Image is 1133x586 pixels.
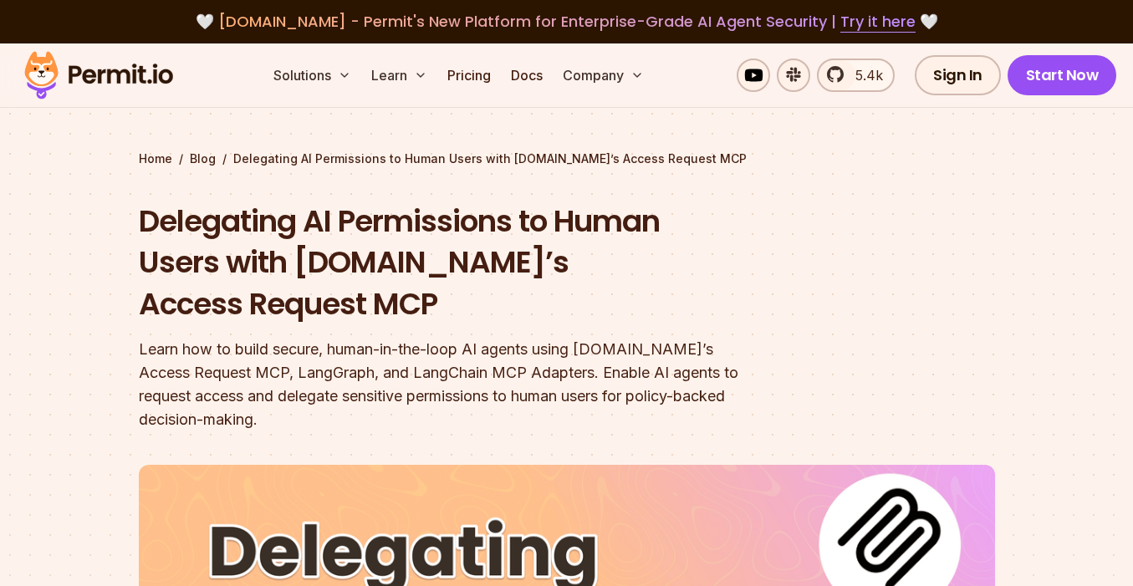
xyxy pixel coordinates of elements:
[139,150,995,167] div: / /
[17,47,181,104] img: Permit logo
[441,59,498,92] a: Pricing
[139,150,172,167] a: Home
[817,59,895,92] a: 5.4k
[218,11,916,32] span: [DOMAIN_NAME] - Permit's New Platform for Enterprise-Grade AI Agent Security |
[139,338,781,431] div: Learn how to build secure, human-in-the-loop AI agents using [DOMAIN_NAME]’s Access Request MCP, ...
[504,59,549,92] a: Docs
[365,59,434,92] button: Learn
[1008,55,1117,95] a: Start Now
[267,59,358,92] button: Solutions
[190,150,216,167] a: Blog
[556,59,651,92] button: Company
[845,65,883,85] span: 5.4k
[915,55,1001,95] a: Sign In
[139,201,781,325] h1: Delegating AI Permissions to Human Users with [DOMAIN_NAME]’s Access Request MCP
[40,10,1093,33] div: 🤍 🤍
[840,11,916,33] a: Try it here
